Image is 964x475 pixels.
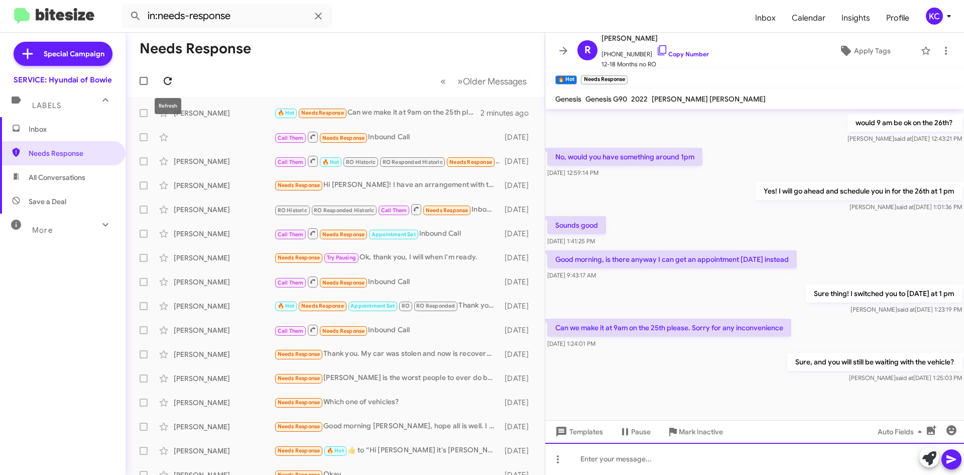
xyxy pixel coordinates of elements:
[500,132,537,142] div: [DATE]
[878,4,917,33] a: Profile
[274,421,500,432] div: Good morning [PERSON_NAME], hope all is well. I believe it was Feb I had service done in [GEOGRAP...
[274,203,500,216] div: Inbound Call
[278,207,307,214] span: RO Historic
[500,205,537,215] div: [DATE]
[747,4,784,33] span: Inbox
[322,328,365,334] span: Needs Response
[174,325,274,335] div: [PERSON_NAME]
[278,135,304,141] span: Call Them
[14,42,112,66] a: Special Campaign
[174,205,274,215] div: [PERSON_NAME]
[500,301,537,311] div: [DATE]
[756,182,962,200] p: Yes! I will go ahead and schedule you in for the 26th at 1 pm
[806,284,962,303] p: Sure thing! I switched you to [DATE] at 1 pm
[850,203,962,211] span: [PERSON_NAME] [DATE] 1:01:36 PM
[553,423,603,441] span: Templates
[500,180,537,191] div: [DATE]
[29,197,66,207] span: Save a Deal
[656,50,709,58] a: Copy Number
[555,75,577,84] small: 🔥 Hot
[813,42,916,60] button: Apply Tags
[631,94,648,104] span: 2022
[140,41,251,57] h1: Needs Response
[500,349,537,359] div: [DATE]
[274,397,500,408] div: Which one of vehicles?
[870,423,934,441] button: Auto Fields
[584,42,591,58] span: R
[278,279,304,286] span: Call Them
[274,227,500,240] div: Inbound Call
[833,4,878,33] a: Insights
[547,250,797,268] p: Good morning, is there anyway I can get an appointment [DATE] instead
[322,135,365,141] span: Needs Response
[122,4,332,28] input: Search
[274,131,500,143] div: Inbound Call
[274,155,500,167] div: Inbound Call
[480,108,537,118] div: 2 minutes ago
[463,76,527,87] span: Older Messages
[896,374,913,382] span: said at
[854,42,891,60] span: Apply Tags
[500,398,537,408] div: [DATE]
[601,44,709,59] span: [PHONE_NUMBER]
[278,351,320,357] span: Needs Response
[849,374,962,382] span: [PERSON_NAME] [DATE] 1:25:03 PM
[381,207,407,214] span: Call Them
[274,445,500,456] div: ​👍​ to “ Hi [PERSON_NAME] it's [PERSON_NAME], Customer Service Specialist at Hyundai Genesis of B...
[500,229,537,239] div: [DATE]
[274,372,500,384] div: [PERSON_NAME] is the worst people to ever do business with
[346,159,376,165] span: RO Historic
[402,303,410,309] span: RO
[327,254,356,261] span: Try Pausing
[278,328,304,334] span: Call Them
[585,94,627,104] span: Genesis G90
[500,277,537,287] div: [DATE]
[926,8,943,25] div: KC
[174,108,274,118] div: [PERSON_NAME]
[896,203,914,211] span: said at
[32,101,61,110] span: Labels
[383,159,443,165] span: RO Responded Historic
[322,159,339,165] span: 🔥 Hot
[278,182,320,188] span: Needs Response
[547,216,606,234] p: Sounds good
[29,124,114,134] span: Inbox
[274,348,500,360] div: Thank you. My car was stolen and now is recovered in the shop get fixed. Can I ask how to make a ...
[350,303,395,309] span: Appointment Set
[174,229,274,239] div: [PERSON_NAME]
[174,446,274,456] div: [PERSON_NAME]
[784,4,833,33] span: Calendar
[278,447,320,454] span: Needs Response
[547,237,595,245] span: [DATE] 1:41:25 PM
[416,303,455,309] span: RO Responded
[278,110,295,116] span: 🔥 Hot
[435,71,533,91] nav: Page navigation example
[278,303,295,309] span: 🔥 Hot
[174,156,274,166] div: [PERSON_NAME]
[174,277,274,287] div: [PERSON_NAME]
[434,71,452,91] button: Previous
[787,353,962,371] p: Sure, and you will still be waiting with the vehicle?
[601,32,709,44] span: [PERSON_NAME]
[274,179,500,191] div: Hi [PERSON_NAME]! I have an arrangement with the GM where you guys pick up/drop off my car. Would...
[547,169,598,176] span: [DATE] 12:59:14 PM
[601,59,709,69] span: 12-18 Months no RO
[652,94,766,104] span: [PERSON_NAME] [PERSON_NAME]
[851,306,962,313] span: [PERSON_NAME] [DATE] 1:23:19 PM
[174,422,274,432] div: [PERSON_NAME]
[29,148,114,158] span: Needs Response
[174,398,274,408] div: [PERSON_NAME]
[29,172,85,182] span: All Conversations
[174,253,274,263] div: [PERSON_NAME]
[274,252,500,263] div: Ok, thank you, I will when I'm ready.
[327,447,344,454] span: 🔥 Hot
[848,135,962,142] span: [PERSON_NAME] [DATE] 12:43:21 PM
[278,423,320,430] span: Needs Response
[581,75,627,84] small: Needs Response
[679,423,723,441] span: Mark Inactive
[314,207,374,214] span: RO Responded Historic
[500,253,537,263] div: [DATE]
[278,399,320,406] span: Needs Response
